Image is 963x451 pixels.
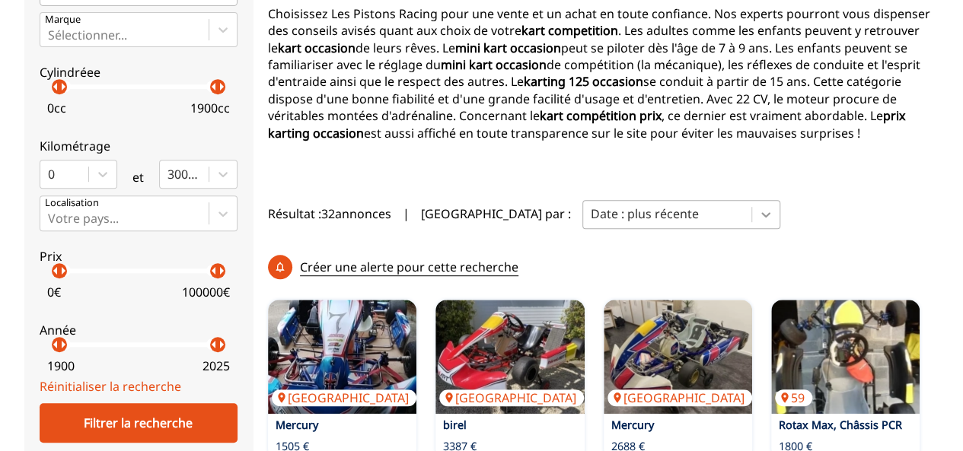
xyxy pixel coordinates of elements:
p: 0 € [47,284,61,300]
p: arrow_left [46,262,65,280]
p: 59 [775,389,812,406]
strong: prix karting occasion [268,107,905,141]
p: [GEOGRAPHIC_DATA] [607,389,752,406]
p: Année [40,322,238,338]
p: Choisissez Les Pistons Racing pour une vente et un achat en toute confiance. Nos experts pourront... [268,5,939,141]
p: 2025 [202,357,230,374]
a: Mercury[GEOGRAPHIC_DATA] [268,300,416,414]
p: [GEOGRAPHIC_DATA] [272,389,416,406]
strong: kart compétition prix [540,107,662,124]
p: arrow_left [205,335,223,354]
p: 0 cc [47,100,66,116]
a: Mercury[GEOGRAPHIC_DATA] [604,300,752,414]
p: arrow_left [205,78,223,96]
input: 0 [48,167,51,181]
img: Mercury [604,300,752,414]
strong: mini kart occasion [455,40,561,56]
p: Localisation [45,196,99,210]
a: Mercury [611,418,654,432]
a: Réinitialiser la recherche [40,378,181,395]
strong: karting 125 occasion [524,73,643,90]
p: Prix [40,248,238,265]
p: arrow_left [205,262,223,280]
a: Rotax Max, Châssis PCR [779,418,902,432]
p: arrow_right [54,335,72,354]
p: [GEOGRAPHIC_DATA] [439,389,584,406]
div: Filtrer la recherche [40,403,238,443]
p: 1900 [47,357,75,374]
a: birel [443,418,467,432]
span: | [403,205,410,222]
a: Rotax Max, Châssis PCR59 [771,300,920,414]
a: birel[GEOGRAPHIC_DATA] [435,300,584,414]
p: arrow_left [46,335,65,354]
p: 1900 cc [190,100,230,116]
img: Mercury [268,300,416,414]
p: et [132,169,144,186]
p: Créer une alerte pour cette recherche [300,259,518,276]
input: MarqueSélectionner... [48,28,51,42]
input: 300000 [167,167,171,181]
a: Mercury [276,418,318,432]
strong: mini kart occasion [441,56,547,73]
p: [GEOGRAPHIC_DATA] par : [421,205,571,222]
p: arrow_right [54,262,72,280]
strong: kart competition [521,22,618,39]
img: Rotax Max, Châssis PCR [771,300,920,414]
p: Marque [45,13,81,27]
p: arrow_right [212,335,231,354]
input: Votre pays... [48,211,51,225]
p: Kilométrage [40,138,238,154]
p: arrow_right [212,78,231,96]
p: arrow_left [46,78,65,96]
strong: kart occasion [278,40,356,56]
span: Résultat : 32 annonces [268,205,391,222]
p: 100000 € [182,284,230,300]
img: birel [435,300,584,414]
p: arrow_right [212,262,231,280]
p: Cylindréee [40,64,238,81]
p: arrow_right [54,78,72,96]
